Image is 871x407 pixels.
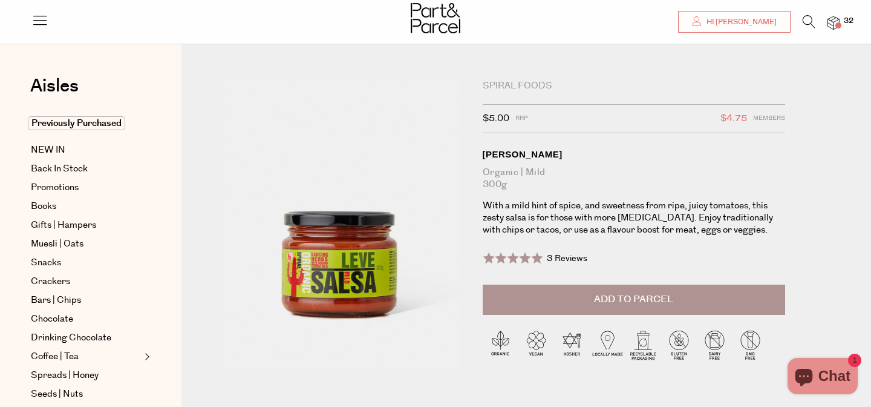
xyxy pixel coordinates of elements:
[31,274,141,289] a: Crackers
[703,17,777,27] span: Hi [PERSON_NAME]
[142,349,150,364] button: Expand/Collapse Coffee | Tea
[31,368,141,383] a: Spreads | Honey
[31,387,141,402] a: Seeds | Nuts
[31,218,141,233] a: Gifts | Hampers
[30,77,79,107] a: Aisles
[31,368,99,383] span: Spreads | Honey
[483,111,509,127] span: $5.00
[483,285,785,315] button: Add to Parcel
[31,256,61,270] span: Snacks
[31,162,88,176] span: Back In Stock
[411,3,460,33] img: Part&Parcel
[31,274,70,289] span: Crackers
[594,293,673,306] span: Add to Parcel
[827,16,840,29] a: 32
[515,111,528,127] span: RRP
[31,218,96,233] span: Gifts | Hampers
[31,331,111,345] span: Drinking Chocolate
[753,111,785,127] span: Members
[483,80,785,92] div: Spiral Foods
[483,148,785,160] div: [PERSON_NAME]
[31,180,79,195] span: Promotions
[661,327,697,363] img: P_P-ICONS-Live_Bec_V11_Gluten_Free.svg
[31,116,141,131] a: Previously Purchased
[784,358,861,397] inbox-online-store-chat: Shopify online store chat
[31,180,141,195] a: Promotions
[30,73,79,99] span: Aisles
[590,327,625,363] img: P_P-ICONS-Live_Bec_V11_Locally_Made_2.svg
[547,253,587,265] span: 3 Reviews
[31,237,83,251] span: Muesli | Oats
[554,327,590,363] img: P_P-ICONS-Live_Bec_V11_Kosher.svg
[28,116,125,130] span: Previously Purchased
[841,16,856,27] span: 32
[31,349,141,364] a: Coffee | Tea
[31,199,141,214] a: Books
[720,111,747,127] span: $4.75
[625,327,661,363] img: P_P-ICONS-Live_Bec_V11_Recyclable_Packaging.svg
[483,200,785,236] p: With a mild hint of spice, and sweetness from ripe, juicy tomatoes, this zesty salsa is for those...
[31,143,65,157] span: NEW IN
[697,327,732,363] img: P_P-ICONS-Live_Bec_V11_Dairy_Free.svg
[31,312,73,326] span: Chocolate
[31,387,83,402] span: Seeds | Nuts
[31,256,141,270] a: Snacks
[31,293,81,308] span: Bars | Chips
[31,143,141,157] a: NEW IN
[483,167,785,191] div: Organic | Mild 300g
[31,199,56,214] span: Books
[732,327,768,363] img: P_P-ICONS-Live_Bec_V11_GMO_Free.svg
[31,331,141,345] a: Drinking Chocolate
[31,312,141,326] a: Chocolate
[483,327,518,363] img: P_P-ICONS-Live_Bec_V11_Organic.svg
[678,11,791,33] a: Hi [PERSON_NAME]
[518,327,554,363] img: P_P-ICONS-Live_Bec_V11_Vegan.svg
[31,237,141,251] a: Muesli | Oats
[31,293,141,308] a: Bars | Chips
[31,162,141,176] a: Back In Stock
[31,349,79,364] span: Coffee | Tea
[218,80,465,371] img: Leve Salsa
